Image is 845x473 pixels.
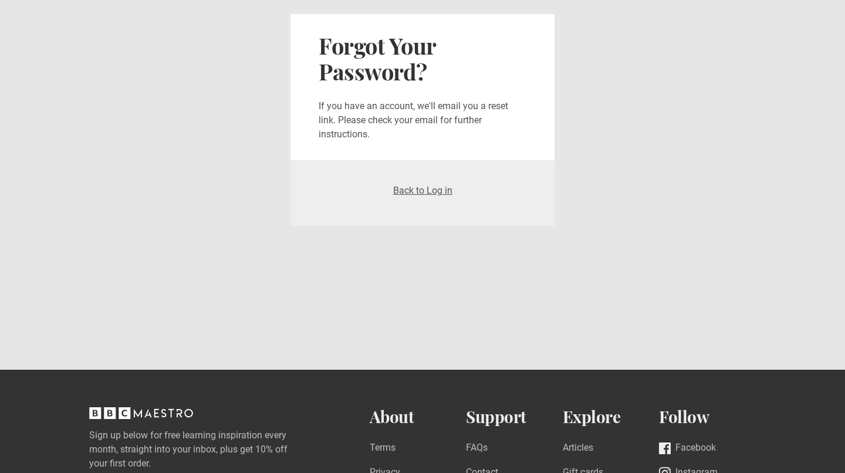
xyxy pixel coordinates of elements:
h2: Explore [563,407,660,427]
svg: BBC Maestro, back to top [89,407,193,419]
h2: Forgot Your Password? [319,33,526,85]
a: Facebook [659,441,716,457]
a: FAQs [466,441,488,457]
h2: Follow [659,407,756,427]
a: Articles [563,441,593,457]
p: If you have an account, we'll email you a reset link. Please check your email for further instruc... [319,99,526,141]
a: Back to Log in [393,185,452,196]
label: Sign up below for free learning inspiration every month, straight into your inbox, plus get 10% o... [89,428,323,471]
a: Terms [370,441,396,457]
h2: About [370,407,467,427]
h2: Support [466,407,563,427]
a: BBC Maestro, back to top [89,411,193,423]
